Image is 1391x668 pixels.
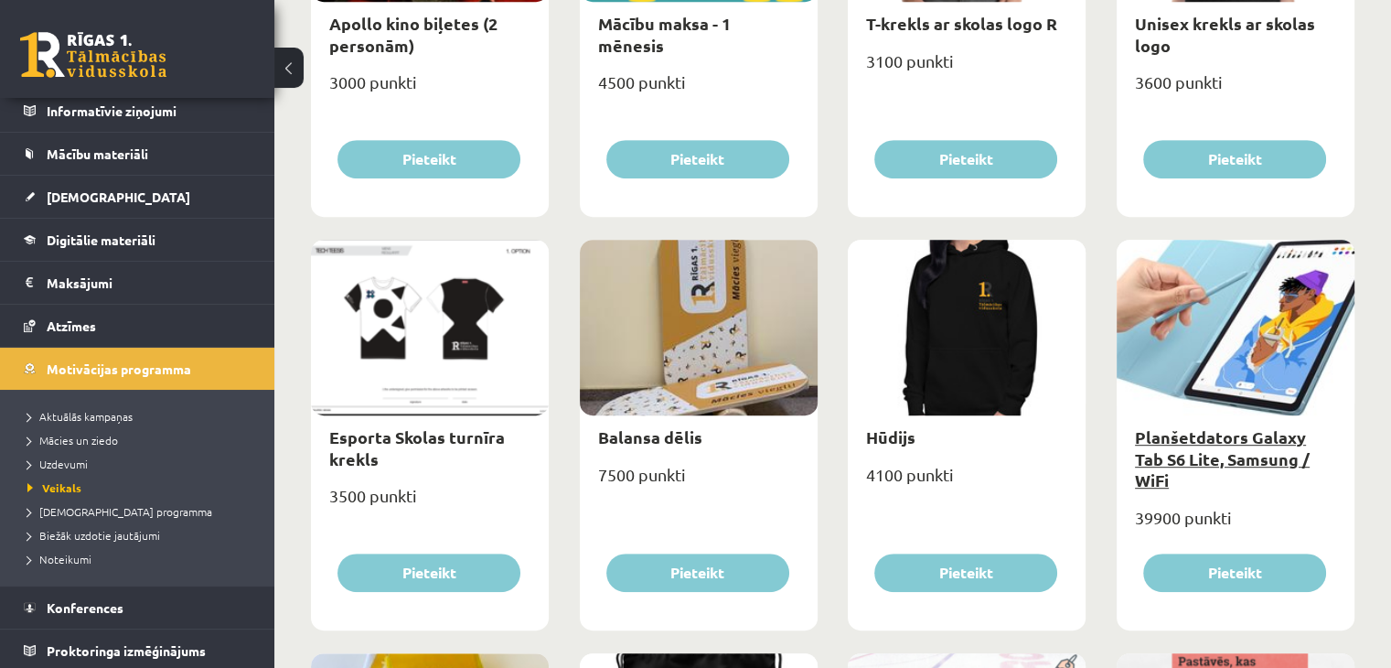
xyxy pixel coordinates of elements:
[24,587,251,629] a: Konferences
[27,479,256,496] a: Veikals
[606,140,789,178] button: Pieteikt
[27,408,256,425] a: Aktuālās kampaņas
[47,361,191,377] span: Motivācijas programma
[848,459,1086,505] div: 4100 punkti
[24,262,251,304] a: Maksājumi
[47,599,123,616] span: Konferences
[27,527,256,544] a: Biežāk uzdotie jautājumi
[1117,502,1354,548] div: 39900 punkti
[24,305,251,347] a: Atzīmes
[337,140,520,178] button: Pieteikt
[580,67,818,113] div: 4500 punkti
[580,459,818,505] div: 7500 punkti
[47,189,190,205] span: [DEMOGRAPHIC_DATA]
[27,456,256,472] a: Uzdevumi
[24,90,251,132] a: Informatīvie ziņojumi
[27,551,256,567] a: Noteikumi
[47,262,251,304] legend: Maksājumi
[27,457,88,471] span: Uzdevumi
[337,554,520,592] button: Pieteikt
[27,480,81,495] span: Veikals
[1143,140,1326,178] button: Pieteikt
[27,504,212,519] span: [DEMOGRAPHIC_DATA] programma
[866,426,915,447] a: Hūdijs
[27,432,256,448] a: Mācies un ziedo
[27,528,160,543] span: Biežāk uzdotie jautājumi
[47,642,206,659] span: Proktoringa izmēģinājums
[848,46,1086,92] div: 3100 punkti
[24,348,251,390] a: Motivācijas programma
[47,90,251,132] legend: Informatīvie ziņojumi
[47,145,148,162] span: Mācību materiāli
[874,140,1057,178] button: Pieteikt
[27,433,118,447] span: Mācies un ziedo
[1143,554,1326,592] button: Pieteikt
[598,426,702,447] a: Balansa dēlis
[20,32,166,78] a: Rīgas 1. Tālmācības vidusskola
[311,480,549,526] div: 3500 punkti
[47,318,96,334] span: Atzīmes
[329,13,498,55] a: Apollo kino biļetes (2 personām)
[598,13,731,55] a: Mācību maksa - 1 mēnesis
[1117,67,1354,113] div: 3600 punkti
[311,67,549,113] div: 3000 punkti
[24,176,251,218] a: [DEMOGRAPHIC_DATA]
[1135,13,1315,55] a: Unisex krekls ar skolas logo
[874,554,1057,592] button: Pieteikt
[24,133,251,175] a: Mācību materiāli
[329,426,505,469] a: Esporta Skolas turnīra krekls
[1135,426,1310,490] a: Planšetdators Galaxy Tab S6 Lite, Samsung / WiFi
[27,409,133,424] span: Aktuālās kampaņas
[47,232,155,248] span: Digitālie materiāli
[27,552,91,566] span: Noteikumi
[27,503,256,520] a: [DEMOGRAPHIC_DATA] programma
[866,13,1057,34] a: T-krekls ar skolas logo R
[606,554,789,592] button: Pieteikt
[24,219,251,261] a: Digitālie materiāli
